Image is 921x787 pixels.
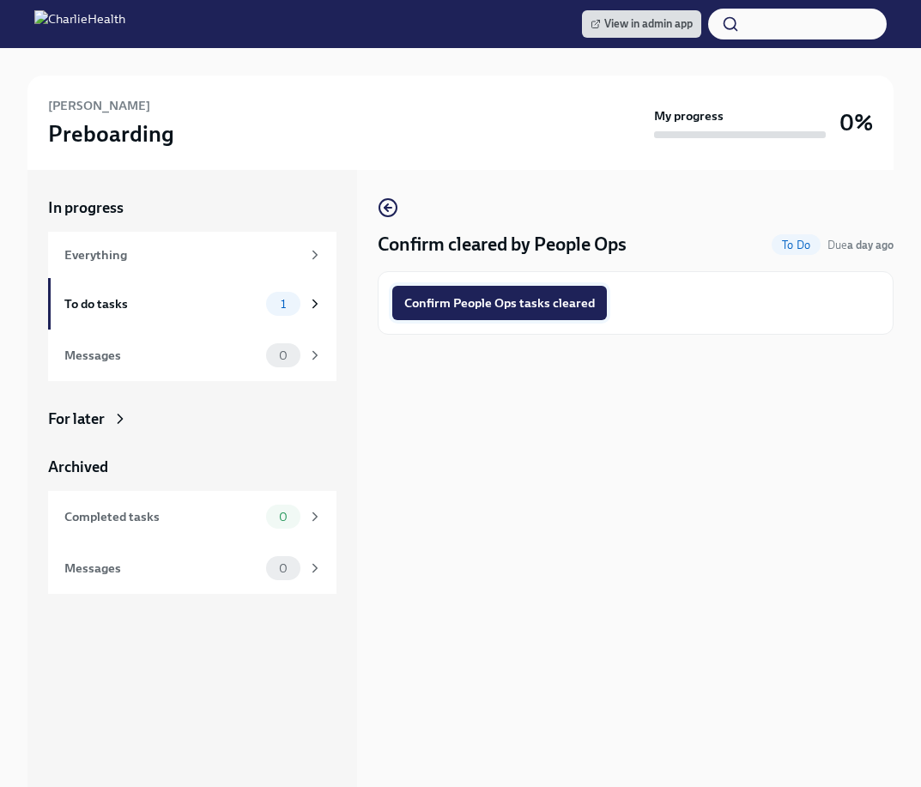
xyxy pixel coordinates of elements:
[404,294,595,312] span: Confirm People Ops tasks cleared
[839,107,873,138] h3: 0%
[64,559,259,578] div: Messages
[582,10,701,38] a: View in admin app
[48,409,336,429] a: For later
[378,232,627,257] h4: Confirm cleared by People Ops
[48,278,336,330] a: To do tasks1
[827,239,894,251] span: Due
[64,294,259,313] div: To do tasks
[48,330,336,381] a: Messages0
[64,346,259,365] div: Messages
[48,491,336,542] a: Completed tasks0
[270,298,296,311] span: 1
[48,232,336,278] a: Everything
[772,239,821,251] span: To Do
[34,10,125,38] img: CharlieHealth
[64,507,259,526] div: Completed tasks
[269,562,298,575] span: 0
[847,239,894,251] strong: a day ago
[654,107,724,124] strong: My progress
[48,96,150,115] h6: [PERSON_NAME]
[827,237,894,253] span: October 5th, 2025 09:00
[48,409,105,429] div: For later
[591,15,693,33] span: View in admin app
[269,349,298,362] span: 0
[64,245,300,264] div: Everything
[269,511,298,524] span: 0
[48,197,336,218] a: In progress
[392,286,607,320] button: Confirm People Ops tasks cleared
[48,118,174,149] h3: Preboarding
[48,457,336,477] a: Archived
[48,542,336,594] a: Messages0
